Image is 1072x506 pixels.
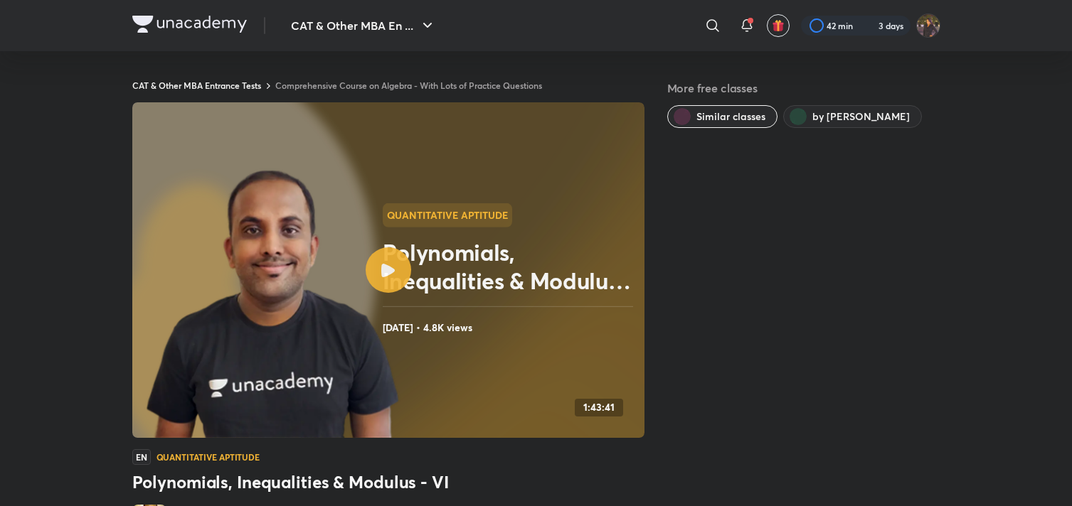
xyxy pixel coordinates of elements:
[132,16,247,36] a: Company Logo
[783,105,922,128] button: by Ravi Prakash
[383,238,639,295] h2: Polynomials, Inequalities & Modulus - VI
[156,453,260,461] h4: Quantitative Aptitude
[767,14,790,37] button: avatar
[772,19,785,32] img: avatar
[132,470,644,493] h3: Polynomials, Inequalities & Modulus - VI
[132,80,261,91] a: CAT & Other MBA Entrance Tests
[861,18,876,33] img: streak
[696,109,765,124] span: Similar classes
[812,109,910,124] span: by Ravi Prakash
[275,80,542,91] a: Comprehensive Course on Algebra - With Lots of Practice Questions
[667,80,940,97] h5: More free classes
[916,14,940,38] img: Bhumika Varshney
[282,11,445,40] button: CAT & Other MBA En ...
[132,449,151,465] span: EN
[132,16,247,33] img: Company Logo
[583,402,615,414] h4: 1:43:41
[383,318,639,337] h4: [DATE] • 4.8K views
[667,105,778,128] button: Similar classes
